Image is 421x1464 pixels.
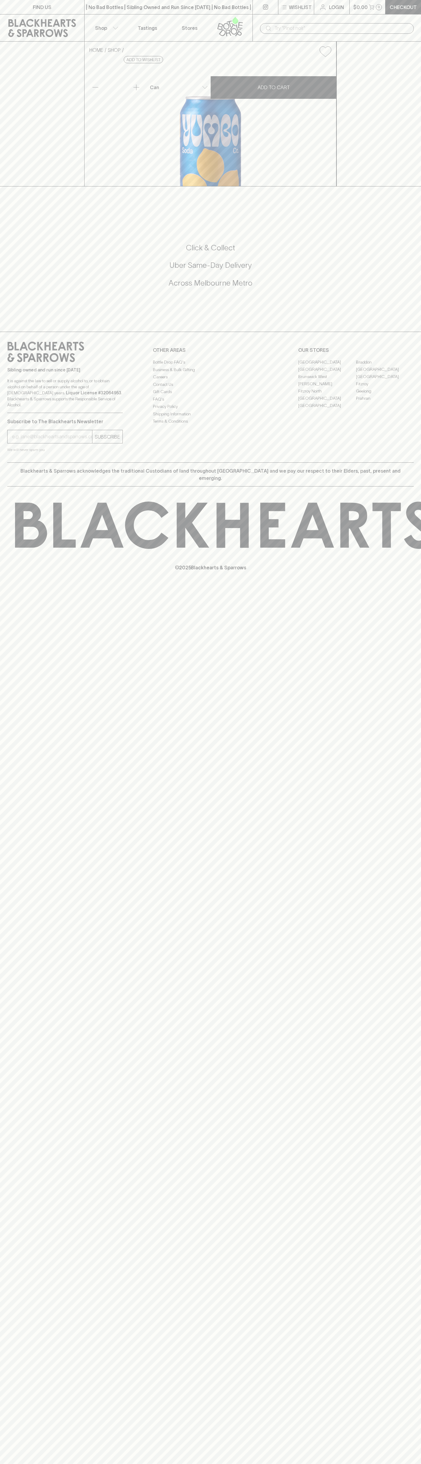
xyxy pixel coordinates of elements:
[378,5,380,9] p: 0
[126,14,169,41] a: Tastings
[298,395,356,402] a: [GEOGRAPHIC_DATA]
[7,243,414,253] h5: Click & Collect
[298,380,356,387] a: [PERSON_NAME]
[390,4,417,11] p: Checkout
[258,84,290,91] p: ADD TO CART
[7,378,123,408] p: It is against the law to sell or supply alcohol to, or to obtain alcohol on behalf of a person un...
[153,381,268,388] a: Contact Us
[356,373,414,380] a: [GEOGRAPHIC_DATA]
[356,387,414,395] a: Geelong
[298,346,414,354] p: OUR STORES
[356,395,414,402] a: Prahran
[317,44,334,59] button: Add to wishlist
[356,366,414,373] a: [GEOGRAPHIC_DATA]
[153,359,268,366] a: Bottle Drop FAQ's
[7,219,414,320] div: Call to action block
[211,76,336,99] button: ADD TO CART
[85,62,336,186] img: 20700.png
[92,430,122,443] button: SUBSCRIBE
[289,4,312,11] p: Wishlist
[153,410,268,418] a: Shipping Information
[356,380,414,387] a: Fitzroy
[298,366,356,373] a: [GEOGRAPHIC_DATA]
[153,346,268,354] p: OTHER AREAS
[12,467,409,482] p: Blackhearts & Sparrows acknowledges the traditional Custodians of land throughout [GEOGRAPHIC_DAT...
[153,388,268,396] a: Gift Cards
[12,432,92,442] input: e.g. jane@blackheartsandsparrows.com.au
[298,358,356,366] a: [GEOGRAPHIC_DATA]
[356,358,414,366] a: Braddon
[138,24,157,32] p: Tastings
[7,260,414,270] h5: Uber Same-Day Delivery
[66,390,121,395] strong: Liquor License #32064953
[274,23,409,33] input: Try "Pinot noir"
[33,4,51,11] p: FIND US
[124,56,163,63] button: Add to wishlist
[298,373,356,380] a: Brunswick West
[150,84,159,91] p: Can
[329,4,344,11] p: Login
[153,366,268,373] a: Business & Bulk Gifting
[298,387,356,395] a: Fitzroy North
[153,396,268,403] a: FAQ's
[89,47,103,53] a: HOME
[147,81,210,93] div: Can
[298,402,356,409] a: [GEOGRAPHIC_DATA]
[169,14,211,41] a: Stores
[153,374,268,381] a: Careers
[7,418,123,425] p: Subscribe to The Blackhearts Newsletter
[153,418,268,425] a: Terms & Conditions
[7,367,123,373] p: Sibling owned and run since [DATE]
[353,4,368,11] p: $0.00
[7,278,414,288] h5: Across Melbourne Metro
[95,24,107,32] p: Shop
[108,47,121,53] a: SHOP
[85,14,127,41] button: Shop
[7,447,123,453] p: We will never spam you
[95,433,120,440] p: SUBSCRIBE
[153,403,268,410] a: Privacy Policy
[182,24,197,32] p: Stores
